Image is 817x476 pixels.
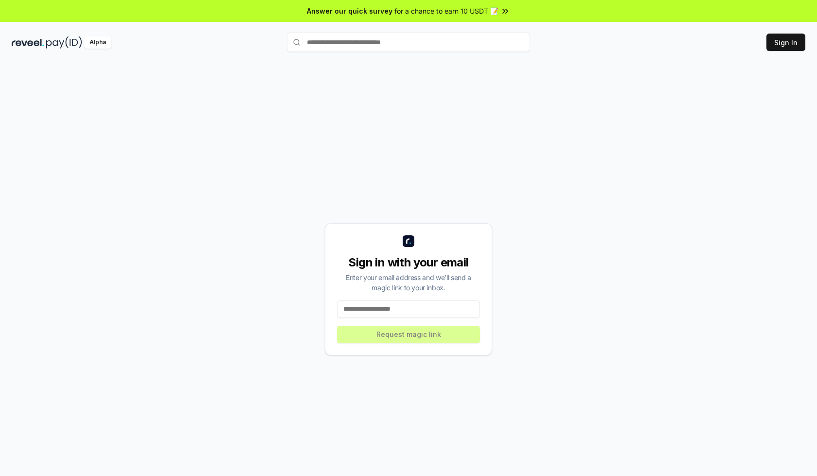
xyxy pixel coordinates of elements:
[12,36,44,49] img: reveel_dark
[307,6,392,16] span: Answer our quick survey
[337,272,480,293] div: Enter your email address and we’ll send a magic link to your inbox.
[766,34,805,51] button: Sign In
[84,36,111,49] div: Alpha
[394,6,498,16] span: for a chance to earn 10 USDT 📝
[46,36,82,49] img: pay_id
[403,235,414,247] img: logo_small
[337,255,480,270] div: Sign in with your email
